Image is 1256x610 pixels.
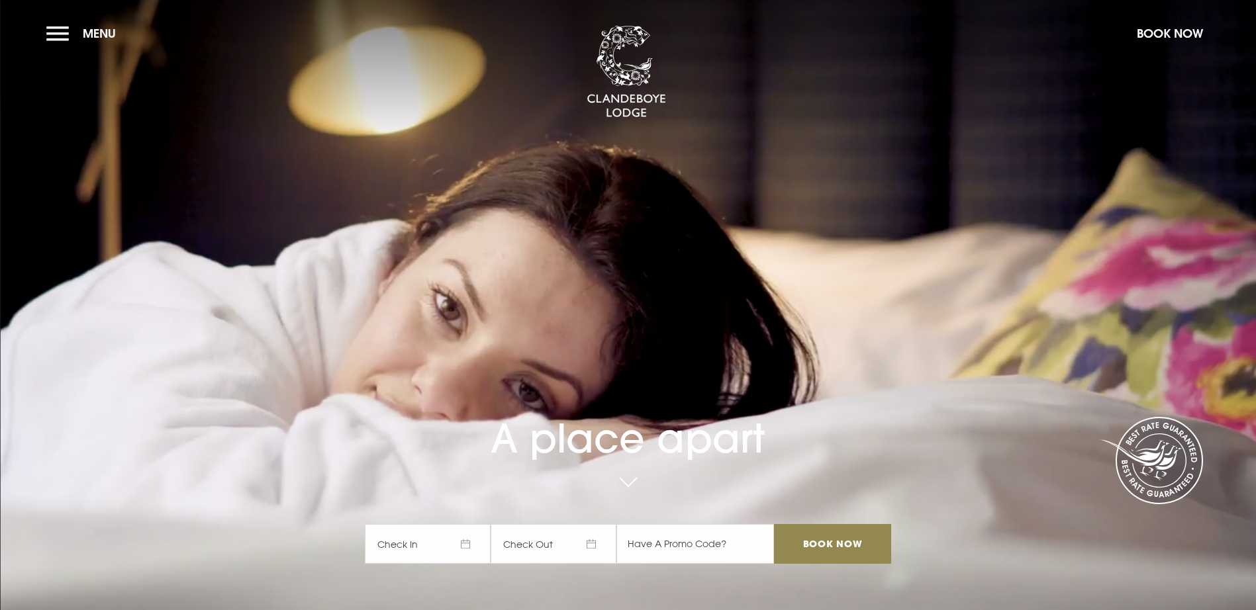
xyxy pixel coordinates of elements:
[616,524,774,564] input: Have A Promo Code?
[491,524,616,564] span: Check Out
[365,524,491,564] span: Check In
[774,524,891,564] input: Book Now
[365,378,891,462] h1: A place apart
[587,26,666,118] img: Clandeboye Lodge
[1130,19,1210,48] button: Book Now
[83,26,116,41] span: Menu
[46,19,122,48] button: Menu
